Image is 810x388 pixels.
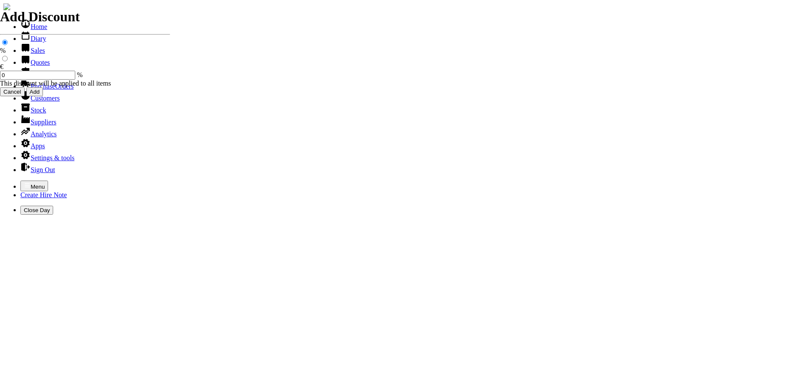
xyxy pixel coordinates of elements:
a: Create Hire Note [20,191,67,198]
input: Add [26,87,43,96]
li: Suppliers [20,114,807,126]
input: % [2,40,8,45]
button: Close Day [20,206,53,215]
a: Apps [20,142,45,149]
a: Settings & tools [20,154,74,161]
input: € [2,56,8,61]
span: % [77,71,82,78]
a: Sign Out [20,166,55,173]
li: Hire Notes [20,66,807,78]
a: Analytics [20,130,57,138]
a: Customers [20,95,60,102]
button: Menu [20,181,48,191]
li: Sales [20,43,807,55]
li: Stock [20,102,807,114]
a: Suppliers [20,118,56,126]
a: Stock [20,106,46,114]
